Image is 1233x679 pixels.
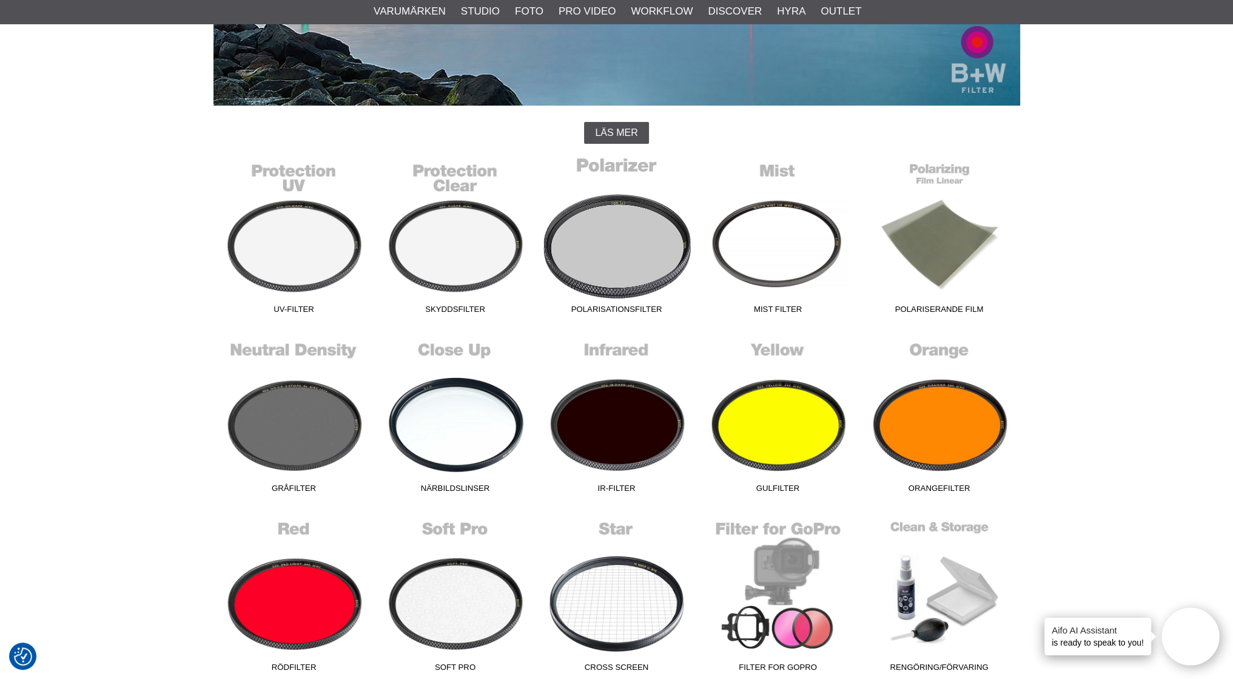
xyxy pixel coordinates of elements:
a: Cross Screen [536,514,697,678]
span: Skyddsfilter [375,303,536,320]
a: Soft Pro [375,514,536,678]
span: Cross Screen [536,661,697,678]
a: Varumärken [374,4,446,19]
a: UV-Filter [213,156,375,320]
span: Orangefilter [859,482,1020,499]
div: is ready to speak to you! [1044,618,1151,655]
a: Närbildslinser [375,335,536,499]
a: Gråfilter [213,335,375,499]
a: Hyra [777,4,805,19]
span: Soft Pro [375,661,536,678]
button: Samtyckesinställningar [14,646,32,667]
a: Rödfilter [213,514,375,678]
span: Läs mer [595,127,637,138]
a: Polariserande film [859,156,1020,320]
a: Polarisationsfilter [536,156,697,320]
span: Filter for GoPro [697,661,859,678]
span: Gråfilter [213,482,375,499]
a: Pro Video [559,4,616,19]
img: Revisit consent button [14,647,32,666]
a: Mist Filter [697,156,859,320]
span: IR-Filter [536,482,697,499]
span: Gulfilter [697,482,859,499]
a: Rengöring/Förvaring [859,514,1020,678]
a: Studio [461,4,500,19]
a: Filter for GoPro [697,514,859,678]
span: Polarisationsfilter [536,303,697,320]
a: Skyddsfilter [375,156,536,320]
a: IR-Filter [536,335,697,499]
span: UV-Filter [213,303,375,320]
a: Outlet [821,4,861,19]
span: Polariserande film [859,303,1020,320]
a: Gulfilter [697,335,859,499]
a: Foto [515,4,543,19]
a: Workflow [631,4,693,19]
span: Rengöring/Förvaring [859,661,1020,678]
span: Mist Filter [697,303,859,320]
a: Discover [708,4,762,19]
h4: Aifo AI Assistant [1052,624,1144,637]
span: Närbildslinser [375,482,536,499]
span: Rödfilter [213,661,375,678]
a: Orangefilter [859,335,1020,499]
